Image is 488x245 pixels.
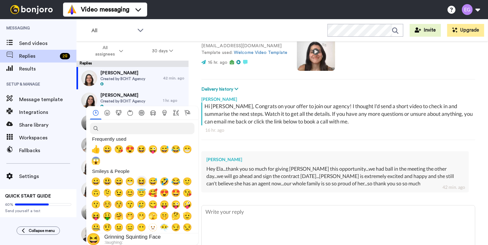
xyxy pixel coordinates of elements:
img: c13aabf4-1309-446c-a278-8622dde2755a-thumb.jpg [81,70,97,86]
img: 9569ad69-5d82-4553-9a7a-0e30780cf888-thumb.jpg [81,93,97,108]
p: [EMAIL_ADDRESS][DOMAIN_NAME] Template used: [201,43,287,56]
div: 42 min. ago [442,184,465,190]
div: 1 hr. ago [163,98,185,103]
span: Workspaces [19,134,76,142]
img: 5a1b0e11-faf9-4298-a9f1-228084d18f9f-thumb.jpg [81,115,97,131]
img: 8bf3795a-7948-404e-a877-fc2f6c4346ec-thumb.jpg [81,204,97,220]
button: Upgrade [447,24,484,37]
div: 16 hr. ago [205,127,471,133]
div: 42 min. ago [163,76,185,81]
span: Send videos [19,40,76,47]
div: Replies [76,61,189,67]
a: [PERSON_NAME]Created by BCHT Agency16 hr. ago [76,134,189,156]
a: [PERSON_NAME]Created by BCHT Agency[DATE] [76,201,189,223]
button: Delivery history [201,86,240,93]
span: Share library [19,121,76,129]
a: Videa ([PERSON_NAME]Created by BCHT Agency23 hr. ago [76,156,189,179]
img: b76caa37-52c2-4092-ad6b-6bdaaf170f81-thumb.jpg [81,137,97,153]
div: 28 [60,53,70,59]
img: a5d2f446-4731-41ba-a947-27d967f40a5b-thumb.jpg [81,226,97,242]
span: Created by BCHT Agency [100,76,145,81]
span: Integrations [19,108,76,116]
img: bj-logo-header-white.svg [8,5,55,14]
span: Message template [19,96,76,103]
span: 16 hr. ago [208,60,227,65]
div: [PERSON_NAME] [206,156,464,163]
span: Video messaging [81,5,129,14]
span: Results [19,65,76,73]
div: Hey Ela...thank you so much for giving [PERSON_NAME] this opportunity...we had ball in the meetin... [206,165,464,187]
span: QUICK START GUIDE [5,194,51,198]
img: 4d5c68cb-79c8-4dcc-af87-62a366b1ecfa-thumb.jpg [81,160,97,175]
a: [PERSON_NAME]Created by BCHT Agency14 hr. ago [76,112,189,134]
img: vm-color.svg [67,4,77,15]
span: [PERSON_NAME] [100,70,145,76]
span: Created by BCHT Agency [100,99,145,104]
button: Invite [410,24,441,37]
img: 26ba9222-460c-4102-ae06-c1720f1f8fb7-thumb.jpg [81,182,97,198]
a: Welcome Video Template [234,50,287,55]
span: 60% [5,202,13,207]
span: Collapse menu [29,228,55,233]
span: All [91,27,134,34]
button: Collapse menu [17,226,60,235]
a: [PERSON_NAME]Created by BCHT Agency1 hr. ago [76,89,189,112]
a: [PERSON_NAME]Created by BCHT Agency[DATE] [76,179,189,201]
span: Settings [19,173,76,180]
span: All assignees [92,45,118,57]
button: All assignees [78,42,138,60]
span: Fallbacks [19,147,76,154]
span: Replies [19,52,57,60]
span: [PERSON_NAME] [100,92,145,99]
a: [PERSON_NAME]Created by BCHT Agency42 min. ago [76,67,189,89]
button: 30 days [138,45,188,57]
div: [PERSON_NAME] [201,93,475,102]
span: Send yourself a test [5,208,71,213]
div: Hi [PERSON_NAME], Congrats on your offer to join our agency! I thought I'd send a short video to ... [205,102,474,125]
